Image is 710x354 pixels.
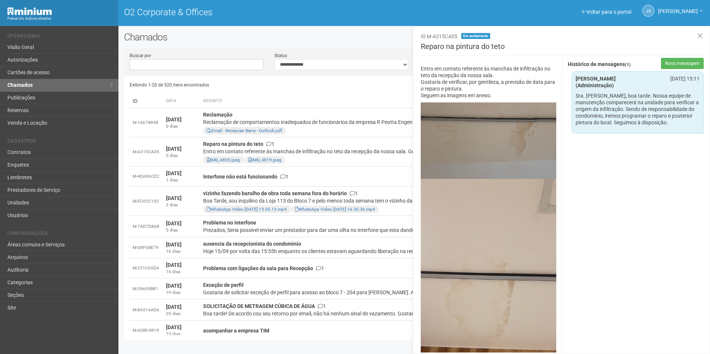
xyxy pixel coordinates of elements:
[642,5,654,17] a: JS
[625,62,631,67] span: (1)
[130,94,163,108] td: ID
[130,187,163,216] td: M-EC02C102
[203,303,315,309] strong: SOLICITAÇÃO DE METRAGEM CÚBICA DE ÁGUA
[124,32,704,43] h2: Chamados
[316,265,324,271] span: 1
[203,282,244,288] strong: Exceção de perfil
[166,170,182,176] strong: [DATE]
[203,197,569,204] div: Boa Tarde, sou inquilino da Loja 113 do Bloco 7 e pelo menos toda semana tem o vizinho da sala aq...
[130,216,163,237] td: M-7AD7D868
[248,157,281,163] a: IMG_4819.jpeg
[7,33,113,41] li: Operacional
[130,52,151,59] label: Buscar por
[166,248,197,255] div: 16 dias
[130,321,163,341] td: M-6DBC4819
[350,190,358,196] span: 1
[203,241,301,247] strong: ausencia da recepcionista do condominio
[166,269,197,275] div: 16 dias
[203,310,569,317] div: Boa tarde! De acordo cou seu retorno por email, não há nenhum sinal de vazamento. Gostaria de sol...
[166,153,197,159] div: 0 dias
[203,289,569,296] div: Gostaria de solicitar exceção de perfil para acesso ao bloco 7 - 204 para [PERSON_NAME]. Atenci...
[203,174,277,180] strong: Interfone não está funcionando
[576,92,700,126] p: Sra. [PERSON_NAME], boa tarde. Nossa equipe de manutenção comparecerá na unidade para verificar a...
[421,102,557,179] img: IMG_4820.jpeg
[203,148,569,155] div: Entro em contato referente às manchas de infiltração no teto da recepção da nossa sala. Gostaria ...
[280,174,289,180] span: 1
[7,138,113,146] li: Cadastros
[166,242,182,248] strong: [DATE]
[166,177,197,183] div: 1 dias
[163,94,200,108] th: Data
[7,15,113,22] div: Painel do Administrador
[207,207,287,212] a: WhatsApp Video [DATE] 13.05.13.mp4
[421,65,557,99] p: Entro em contato referente às manchas de infiltração no teto da recepção da nossa sala. Gostaria ...
[568,62,631,68] strong: Histórico de mensagens
[207,157,240,163] a: IMG_4820.jpeg
[421,33,457,39] span: ID M-A315CA05
[203,265,313,271] strong: Problema com ligações da sala para Recepção
[203,141,263,147] strong: Reparo na pintura do teto
[166,117,182,122] strong: [DATE]
[203,226,569,234] div: Prezados, Seria possível enviar um prestador para dar uma olha no interfone que esta dando falha....
[166,304,182,310] strong: [DATE]
[130,79,414,91] div: Exibindo 1-20 de 520 itens encontrados
[658,1,698,14] span: Jeferson Souza
[274,52,287,59] label: Status
[166,220,182,226] strong: [DATE]
[7,7,52,15] img: Minium
[582,9,631,15] a: Voltar para o portal
[166,311,197,317] div: 20 dias
[166,289,197,296] div: 19 dias
[130,137,163,167] td: M-A315CA05
[203,220,256,226] strong: Problema no interfone
[7,231,113,239] li: Configurações
[166,331,197,337] div: 23 dias
[166,262,182,268] strong: [DATE]
[421,43,704,56] h3: Reparo na pintura do teto
[576,76,616,88] strong: [PERSON_NAME] (Administração)
[266,141,274,147] span: 1
[130,278,163,299] td: M-29609B81
[461,33,490,39] span: Em andamento
[166,202,197,208] div: 2 dias
[203,328,269,334] strong: acompanhar a empresa TIM
[318,303,326,309] span: 1
[166,283,182,289] strong: [DATE]
[166,195,182,201] strong: [DATE]
[130,299,163,321] td: M-8A514AD6
[166,227,197,233] div: 5 dias
[658,9,703,15] a: [PERSON_NAME]
[295,207,375,212] a: WhatsApp Video [DATE] 16.30.36.mp4
[203,190,347,196] strong: vizinho fazendo barulho de obra toda semana fora do horário
[124,7,409,17] h1: O2 Corporate & Offices
[203,248,569,255] div: Hoje 15/09 por volta das 15:55h enquanto os clientes estavam aguardando liberação na recepção do ...
[203,112,232,118] strong: Reclamação
[203,118,569,126] div: Reclamação de comportamentos inadequados de funcionários da empresa R Peotta Engenharia e Consult...
[166,123,197,130] div: 0 dias
[130,167,163,187] td: M-4EAD6CE2
[660,75,705,82] div: [DATE] 15:11
[130,237,163,258] td: M-D8F6BE79
[130,108,163,137] td: M-16678848
[130,258,163,278] td: M-231C65DA
[166,324,182,330] strong: [DATE]
[200,94,571,108] th: Assunto
[207,128,282,133] a: Email - Recepcao Barra - Outlook.pdf
[166,146,182,152] strong: [DATE]
[661,58,704,69] button: Nova mensagem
